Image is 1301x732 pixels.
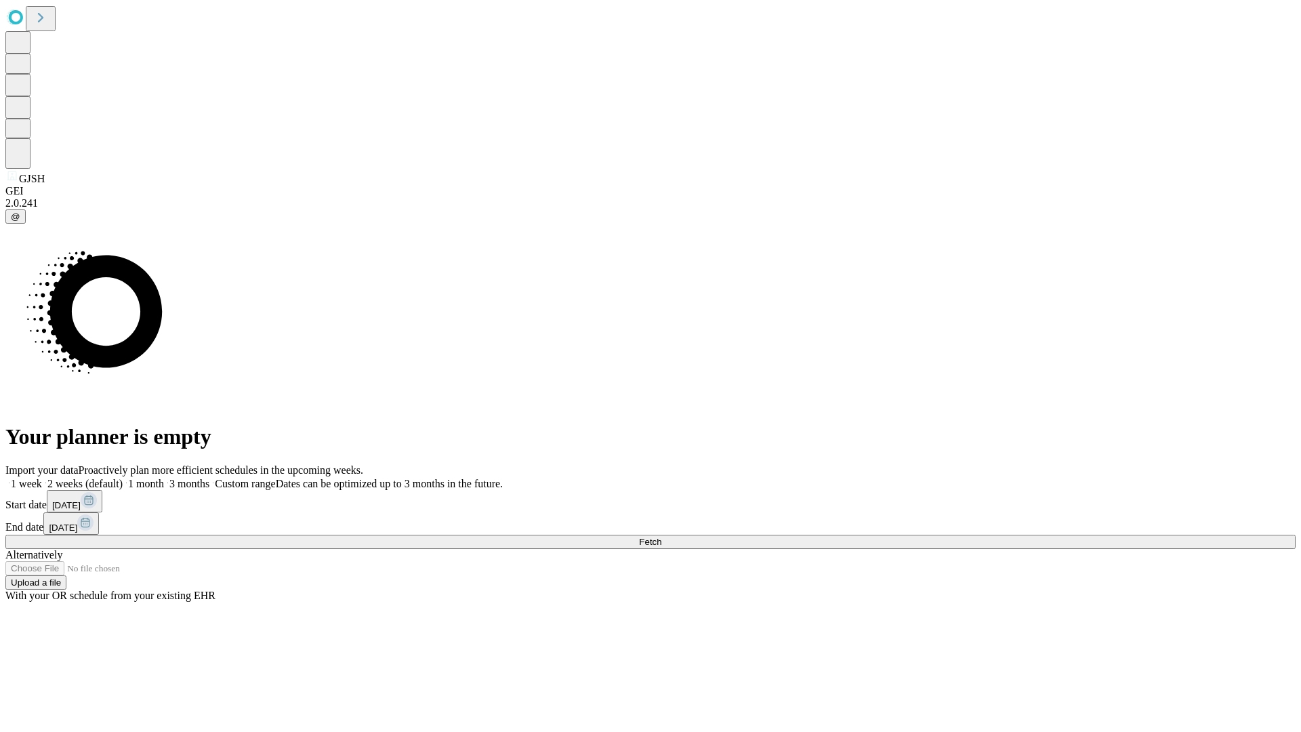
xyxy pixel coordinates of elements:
button: [DATE] [47,490,102,512]
span: 2 weeks (default) [47,478,123,489]
div: GEI [5,185,1296,197]
span: Alternatively [5,549,62,561]
span: Dates can be optimized up to 3 months in the future. [276,478,503,489]
span: 3 months [169,478,209,489]
span: 1 week [11,478,42,489]
span: Custom range [215,478,275,489]
span: @ [11,211,20,222]
button: @ [5,209,26,224]
span: 1 month [128,478,164,489]
span: [DATE] [52,500,81,510]
div: Start date [5,490,1296,512]
span: With your OR schedule from your existing EHR [5,590,215,601]
div: 2.0.241 [5,197,1296,209]
span: [DATE] [49,523,77,533]
span: Import your data [5,464,79,476]
button: Upload a file [5,575,66,590]
span: GJSH [19,173,45,184]
span: Fetch [639,537,661,547]
h1: Your planner is empty [5,424,1296,449]
button: [DATE] [43,512,99,535]
span: Proactively plan more efficient schedules in the upcoming weeks. [79,464,363,476]
button: Fetch [5,535,1296,549]
div: End date [5,512,1296,535]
